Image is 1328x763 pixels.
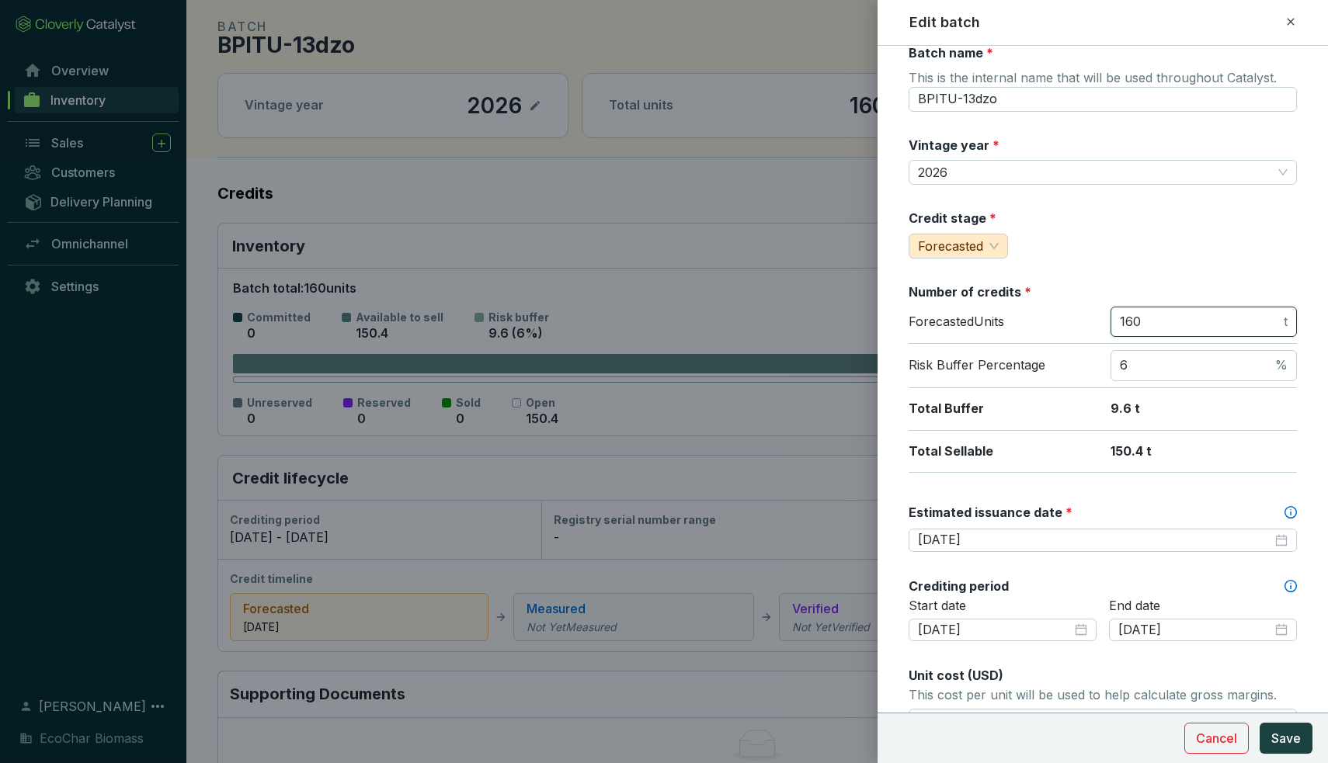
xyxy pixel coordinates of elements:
span: t [1284,314,1288,331]
p: Total Buffer [909,401,1095,418]
p: 9.6 t [1111,401,1297,418]
span: Cancel [1196,729,1237,747]
p: Forecasted Units [909,314,1095,331]
button: Cancel [1184,723,1249,754]
p: Start date [909,598,1097,615]
span: % [1275,357,1288,374]
span: This is the internal name that will be used throughout Catalyst. [909,70,1277,88]
span: Forecasted [918,238,983,254]
p: Risk Buffer Percentage [909,357,1095,374]
input: b8d30c64-0ec0-4772-a4dd-b6dc23473b9b [909,87,1297,112]
label: Crediting period [909,577,1009,595]
p: This cost per unit will be used to help calculate gross margins. [909,684,1297,706]
button: Save [1260,723,1312,754]
input: Enter cost [909,709,1297,735]
span: Unit cost (USD) [909,668,1003,683]
label: Number of credits [909,283,1031,300]
label: Credit stage [909,210,996,227]
input: Select date [918,532,1272,549]
p: Total Sellable [909,443,1095,460]
p: End date [1109,598,1297,615]
label: Vintage year [909,137,999,154]
span: Save [1271,729,1301,747]
input: Select date [1118,622,1272,639]
label: Estimated issuance date [909,504,1072,521]
p: 150.4 t [1111,443,1297,460]
label: Batch name [909,44,993,61]
input: Select date [918,622,1072,639]
span: 2026 [918,161,1288,184]
h2: Edit batch [909,12,980,33]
